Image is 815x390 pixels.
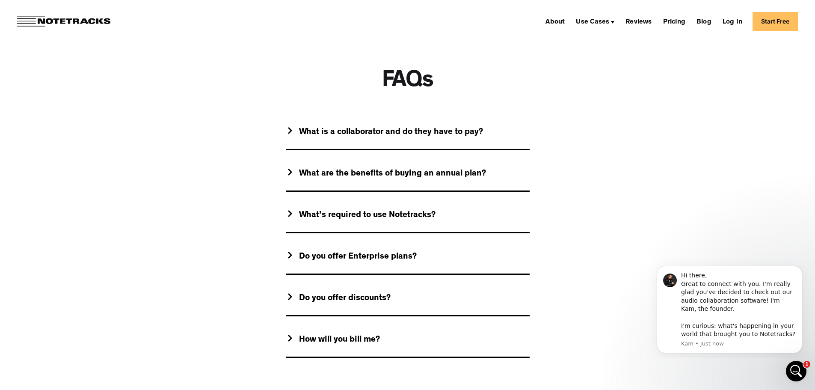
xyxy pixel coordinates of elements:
[286,324,530,358] div: How will you bill me?
[693,15,715,28] a: Blog
[299,335,380,345] div: How will you bill me?
[299,210,436,221] div: What’s required to use Notetracks?
[286,199,530,233] div: What’s required to use Notetracks?
[299,127,483,138] div: What is a collaborator and do they have to pay?
[542,15,568,28] a: About
[803,361,810,368] span: 1
[786,361,806,381] iframe: Intercom live chat
[286,241,530,275] div: Do you offer Enterprise plans?
[286,158,530,192] div: What are the benefits of buying an annual plan?
[299,169,486,179] div: What are the benefits of buying an annual plan?
[719,15,746,28] a: Log In
[622,15,655,28] a: Reviews
[382,69,433,95] h2: FAQs
[660,15,689,28] a: Pricing
[572,15,618,28] div: Use Cases
[286,282,530,316] div: Do you offer discounts?
[753,12,798,31] a: Start Free
[286,116,530,150] div: What is a collaborator and do they have to pay?
[299,293,391,304] div: Do you offer discounts?
[644,258,815,358] iframe: Intercom notifications message
[576,19,609,26] div: Use Cases
[299,252,417,262] div: Do you offer Enterprise plans?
